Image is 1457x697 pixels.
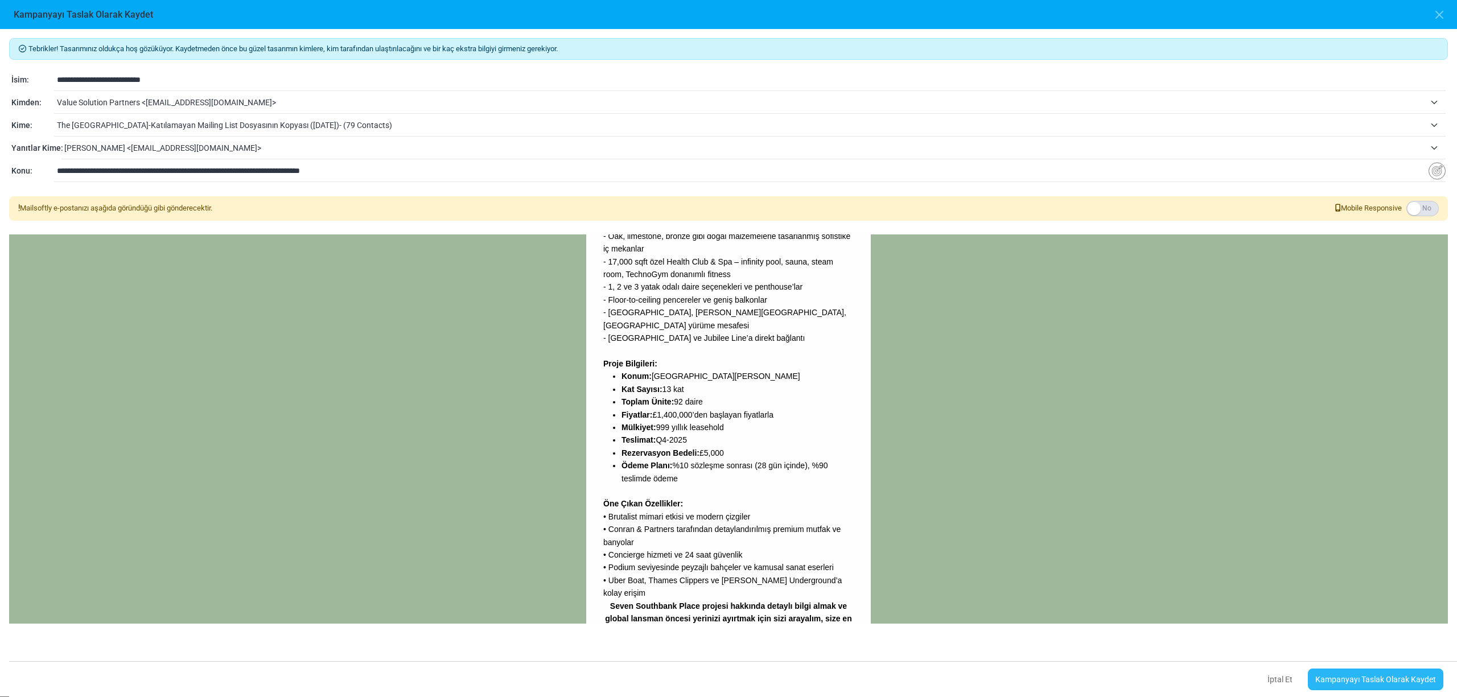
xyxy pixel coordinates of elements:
[603,499,683,508] span: Öne Çıkan Özellikler:
[656,423,724,432] span: 999 yıllık leasehold
[1429,162,1446,180] img: Insert Variable
[57,118,1425,132] span: The Wilderly Elephant Park-Katılamayan Mailing List Dosyasının Kopyası (2/17/2025)- (79 Contacts)
[656,435,686,444] span: Q4-2025
[622,385,662,394] span: Kat Sayısı:
[14,9,153,20] h6: Kampanyayı Taslak Olarak Kaydet
[18,203,212,214] div: Mailsoftly e-postanızı aşağıda göründüğü gibi gönderecektir.
[622,410,652,419] span: Fiyatlar:
[699,448,724,457] span: £5,000
[1335,203,1402,214] span: Mobile Responsive
[674,397,703,406] span: 92 daire
[622,435,656,444] span: Teslimat:
[662,385,684,394] span: 13 kat
[57,96,1425,109] span: Value Solution Partners <info@vspartners.com.tr>
[11,165,54,177] div: Konu:
[622,372,652,381] span: Konum:
[622,397,674,406] span: Toplam Ünite:
[9,38,1448,60] div: Tebrikler! Tasarımınız oldukça hoş gözüküyor. Kaydetmeden önce bu güzel tasarımın kimlere, kim ta...
[11,97,54,109] div: Kimden:
[1258,667,1302,691] button: İptal Et
[1308,669,1443,690] a: Kampanyayı Taslak Olarak Kaydet
[622,461,828,482] span: %10 sözleşme sonrası (28 gün içinde), %90 teslimde ödeme
[603,359,657,368] span: Proje Bilgileri:
[652,410,773,419] span: £1,400,000’den başlayan fiyatlarla
[603,512,842,597] span: • Brutalist mimari etkisi ve modern çizgiler • Conran & Partners tarafından detaylandırılmış prem...
[622,448,699,457] span: Rezervasyon Bedeli:
[64,138,1446,158] span: tuğçe özdoğan <tugce.ozdogan@vspartners.com.tr>
[11,74,54,86] div: İsim:
[622,461,672,470] span: Ödeme Planı:
[605,601,851,636] span: Seven Southbank Place projesi hakkında detaylı bilgi almak ve global lansman öncesi yerinizi ayır...
[652,372,800,381] span: [GEOGRAPHIC_DATA][PERSON_NAME]
[64,141,1425,155] span: tuğçe özdoğan <tugce.ozdogan@vspartners.com.tr>
[57,115,1446,135] span: The Wilderly Elephant Park-Katılamayan Mailing List Dosyasının Kopyası (2/17/2025)- (79 Contacts)
[57,92,1446,113] span: Value Solution Partners <info@vspartners.com.tr>
[11,119,54,131] div: Kime:
[622,423,656,432] span: Mülkiyet:
[11,142,61,154] div: Yanıtlar Kime:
